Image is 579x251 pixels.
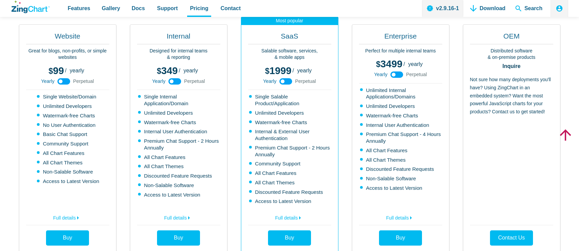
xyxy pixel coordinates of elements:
[470,64,553,69] strong: Inquire
[70,68,84,73] span: yearly
[138,93,220,107] li: Single Internal Application/Domain
[26,211,109,222] a: Full details
[41,79,54,84] span: Yearly
[498,235,525,241] span: Contact Us
[263,79,276,84] span: Yearly
[360,166,442,173] li: Discounted Feature Requests
[132,4,145,13] span: Docs
[248,48,331,61] p: Salable software, services, & mobile apps
[138,191,220,198] li: Access to Latest Version
[285,235,294,241] span: Buy
[248,211,331,222] a: Full details
[490,230,533,246] a: Contact Us
[295,79,316,84] span: Perpetual
[190,4,208,13] span: Pricing
[403,62,405,67] span: /
[12,1,50,13] a: ZingChart Logo. Click to return to the homepage
[265,65,291,76] span: 1999
[396,235,405,241] span: Buy
[102,4,120,13] span: Gallery
[26,31,109,44] h2: Website
[360,131,442,144] li: Premium Chat Support - 4 Hours Annually
[408,61,423,67] span: yearly
[138,154,220,161] li: All Chart Features
[297,68,312,73] span: yearly
[68,4,90,13] span: Features
[157,65,178,76] span: 349
[249,179,331,186] li: All Chart Themes
[37,103,99,110] li: Unlimited Developers
[46,230,89,246] a: Buy
[374,72,387,77] span: Yearly
[138,128,220,135] li: Internal User Authentication
[360,87,442,100] li: Unlimited Internal Applications/Domains
[376,59,402,69] span: 3499
[138,173,220,179] li: Discounted Feature Requests
[137,211,220,222] a: Full details
[37,122,99,129] li: No User Authentication
[249,144,331,158] li: Premium Chat Support - 2 Hours Annually
[73,79,94,84] span: Perpetual
[37,178,99,185] li: Access to Latest Version
[49,65,64,76] span: 99
[37,112,99,119] li: Watermark-free Charts
[249,170,331,177] li: All Chart Features
[470,48,553,61] p: Distributed software & on-premise products
[268,230,311,246] a: Buy
[138,182,220,189] li: Non-Salable Software
[137,31,220,44] h2: Internal
[249,198,331,205] li: Access to Latest Version
[138,110,220,116] li: Unlimited Developers
[137,48,220,61] p: Designed for internal teams & reporting
[359,48,442,54] p: Perfect for multiple internal teams
[152,79,165,84] span: Yearly
[63,235,72,241] span: Buy
[37,150,99,157] li: All Chart Features
[65,68,66,73] span: /
[248,31,331,44] h2: SaaS
[406,72,427,77] span: Perpetual
[360,112,442,119] li: Watermark-free Charts
[360,175,442,182] li: Non-Salable Software
[37,93,99,100] li: Single Website/Domain
[249,189,331,196] li: Discounted Feature Requests
[37,131,99,138] li: Basic Chat Support
[138,138,220,151] li: Premium Chat Support - 2 Hours Annually
[292,68,294,73] span: /
[138,119,220,126] li: Watermark-free Charts
[360,122,442,129] li: Internal User Authentication
[37,140,99,147] li: Community Support
[360,185,442,191] li: Access to Latest Version
[157,230,200,246] a: Buy
[249,128,331,142] li: Internal & External User Authentication
[359,31,442,44] h2: Enterprise
[360,147,442,154] li: All Chart Features
[249,119,331,126] li: Watermark-free Charts
[249,110,331,116] li: Unlimited Developers
[183,68,198,73] span: yearly
[360,103,442,110] li: Unlimited Developers
[249,160,331,167] li: Community Support
[179,68,180,73] span: /
[37,168,99,175] li: Non-Salable Software
[360,157,442,163] li: All Chart Themes
[138,163,220,170] li: All Chart Themes
[379,230,422,246] a: Buy
[37,159,99,166] li: All Chart Themes
[470,76,553,222] p: Not sure how many deployments you'll have? Using ZingChart in an embedded system? Want the most p...
[249,93,331,107] li: Single Salable Product/Application
[470,31,553,44] h2: OEM
[26,48,109,61] p: Great for blogs, non-profits, or simple websites
[221,4,241,13] span: Contact
[174,235,183,241] span: Buy
[359,211,442,222] a: Full details
[184,79,205,84] span: Perpetual
[157,4,178,13] span: Support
